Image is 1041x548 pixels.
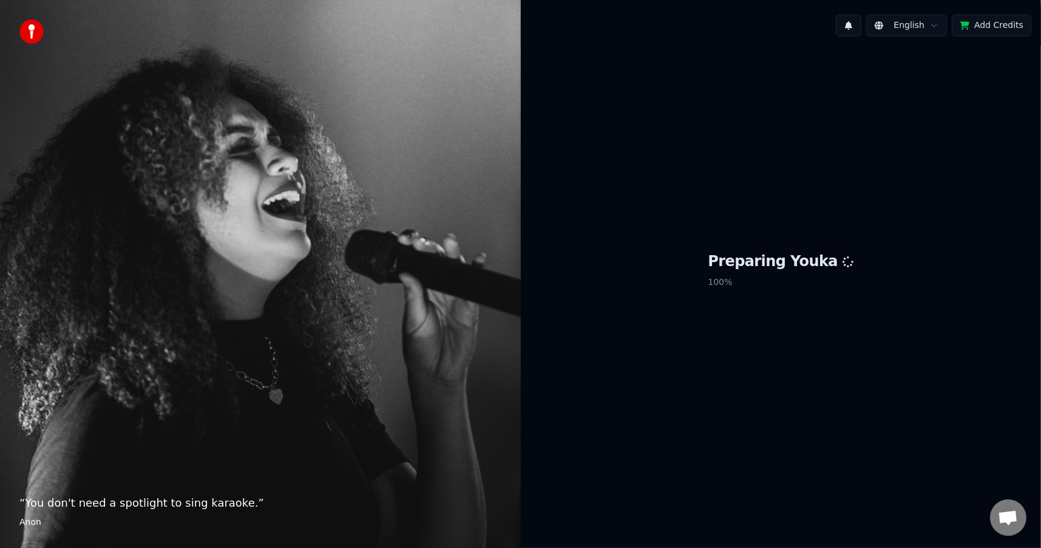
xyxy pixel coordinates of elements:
p: “ You don't need a spotlight to sing karaoke. ” [19,495,501,512]
footer: Anon [19,516,501,529]
img: youka [19,19,44,44]
a: Open chat [990,499,1026,536]
p: 100 % [708,272,853,293]
h1: Preparing Youka [708,252,853,272]
button: Add Credits [952,15,1031,36]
